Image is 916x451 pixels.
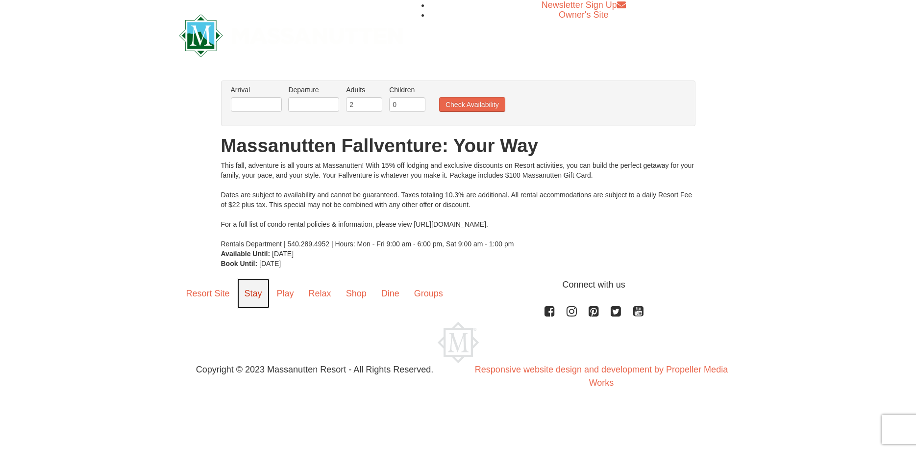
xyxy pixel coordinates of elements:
p: Connect with us [179,278,738,292]
strong: Available Until: [221,250,271,258]
p: Copyright © 2023 Massanutten Resort - All Rights Reserved. [172,363,458,376]
span: [DATE] [259,260,281,267]
a: Groups [407,278,450,309]
a: Dine [374,278,407,309]
a: Responsive website design and development by Propeller Media Works [475,365,728,388]
a: Play [270,278,301,309]
label: Adults [346,85,382,95]
a: Stay [237,278,270,309]
a: Massanutten Resort [179,23,403,46]
strong: Book Until: [221,260,258,267]
a: Resort Site [179,278,237,309]
label: Arrival [231,85,282,95]
a: Shop [339,278,374,309]
div: This fall, adventure is all yours at Massanutten! With 15% off lodging and exclusive discounts on... [221,160,695,249]
label: Departure [288,85,339,95]
button: Check Availability [439,97,505,112]
img: Massanutten Resort Logo [438,322,479,363]
a: Relax [301,278,339,309]
h1: Massanutten Fallventure: Your Way [221,136,695,156]
a: Owner's Site [559,10,608,20]
span: [DATE] [272,250,294,258]
img: Massanutten Resort Logo [179,14,403,57]
label: Children [389,85,425,95]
